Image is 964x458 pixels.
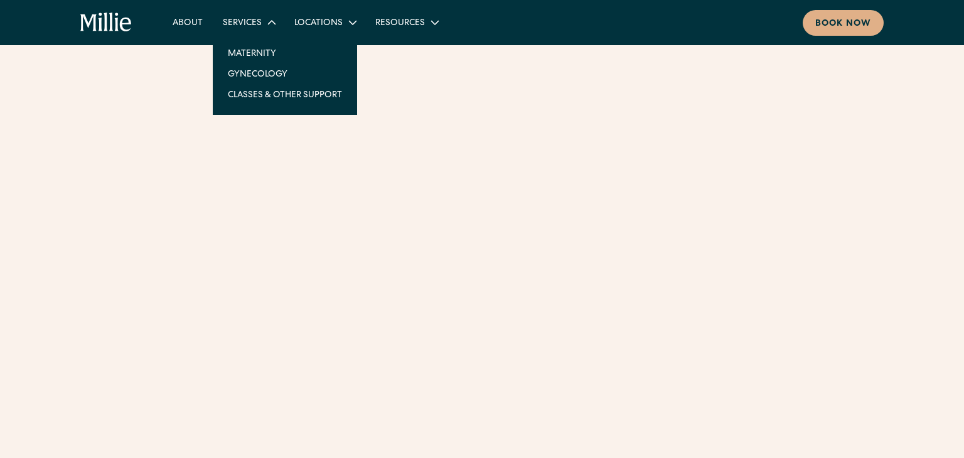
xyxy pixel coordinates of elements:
div: Services [223,17,262,30]
a: Gynecology [218,63,352,84]
div: Book now [815,18,871,31]
a: Maternity [218,43,352,63]
a: Book now [803,10,884,36]
div: Services [213,12,284,33]
div: Locations [294,17,343,30]
div: Resources [375,17,425,30]
a: home [80,13,132,33]
a: About [163,12,213,33]
div: Resources [365,12,447,33]
div: Locations [284,12,365,33]
nav: Services [213,33,357,115]
a: Classes & Other Support [218,84,352,105]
